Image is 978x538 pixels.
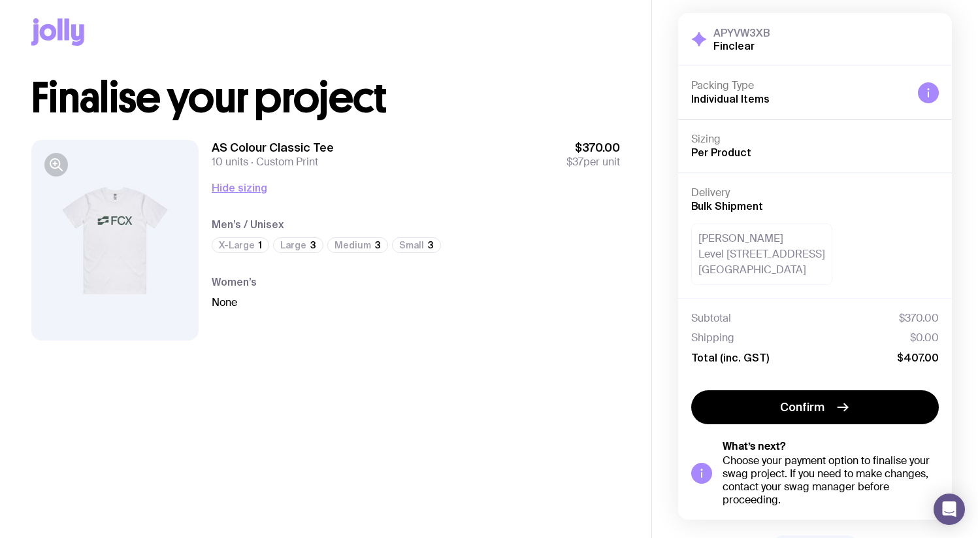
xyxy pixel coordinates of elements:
[713,26,770,39] h3: APYVW3XB
[723,454,939,507] div: Choose your payment option to finalise your swag project. If you need to make changes, contact yo...
[691,390,939,424] button: Confirm
[691,133,939,146] h4: Sizing
[334,240,371,250] span: Medium
[780,399,824,415] span: Confirm
[280,240,306,250] span: Large
[691,351,769,364] span: Total (inc. GST)
[212,155,248,169] span: 10 units
[248,155,318,169] span: Custom Print
[691,79,907,92] h4: Packing Type
[375,240,381,250] span: 3
[713,39,770,52] h2: Finclear
[691,146,751,158] span: Per Product
[723,440,939,453] h5: What’s next?
[428,240,434,250] span: 3
[691,224,832,285] div: [PERSON_NAME] Level [STREET_ADDRESS] [GEOGRAPHIC_DATA]
[219,240,255,250] span: X-Large
[212,295,237,309] span: None
[212,140,334,156] h3: AS Colour Classic Tee
[691,200,763,212] span: Bulk Shipment
[691,186,939,199] h4: Delivery
[310,240,316,250] span: 3
[566,140,620,156] span: $370.00
[934,494,965,525] div: Open Intercom Messenger
[691,331,734,345] span: Shipping
[259,240,262,250] span: 1
[212,180,267,195] button: Hide sizing
[899,312,939,325] span: $370.00
[691,93,770,105] span: Individual Items
[399,240,424,250] span: Small
[566,156,620,169] span: per unit
[691,312,731,325] span: Subtotal
[910,331,939,345] span: $0.00
[31,77,620,119] h1: Finalise your project
[566,155,583,169] span: $37
[897,351,939,364] span: $407.00
[212,274,620,290] h4: Women’s
[212,216,620,232] h4: Men’s / Unisex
